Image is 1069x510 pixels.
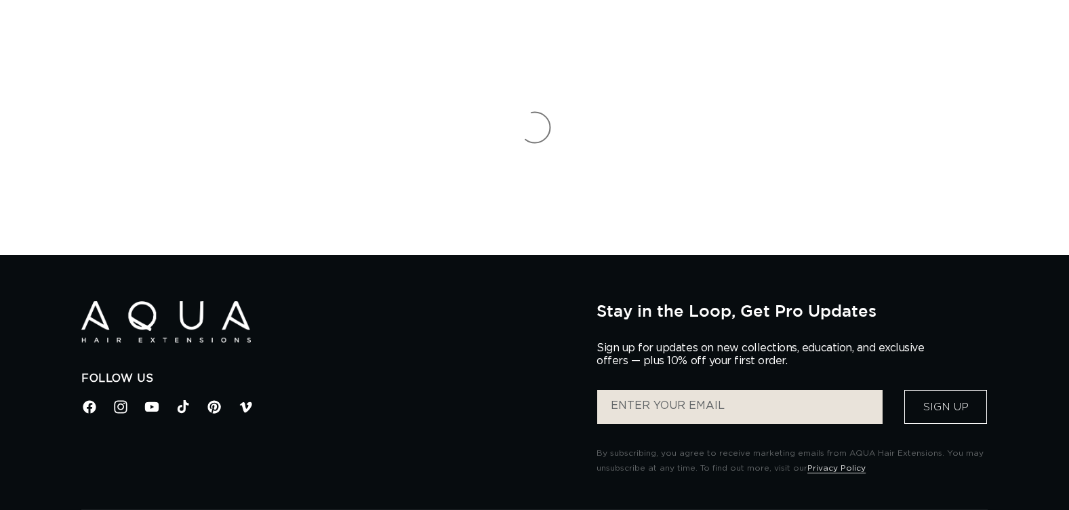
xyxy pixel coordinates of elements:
a: Privacy Policy [807,464,866,472]
button: Sign Up [904,390,987,424]
h2: Stay in the Loop, Get Pro Updates [597,301,988,320]
h2: Follow Us [81,372,576,386]
p: Sign up for updates on new collections, education, and exclusive offers — plus 10% off your first... [597,342,935,368]
input: ENTER YOUR EMAIL [597,390,883,424]
img: Aqua Hair Extensions [81,301,251,342]
p: By subscribing, you agree to receive marketing emails from AQUA Hair Extensions. You may unsubscr... [597,446,988,475]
